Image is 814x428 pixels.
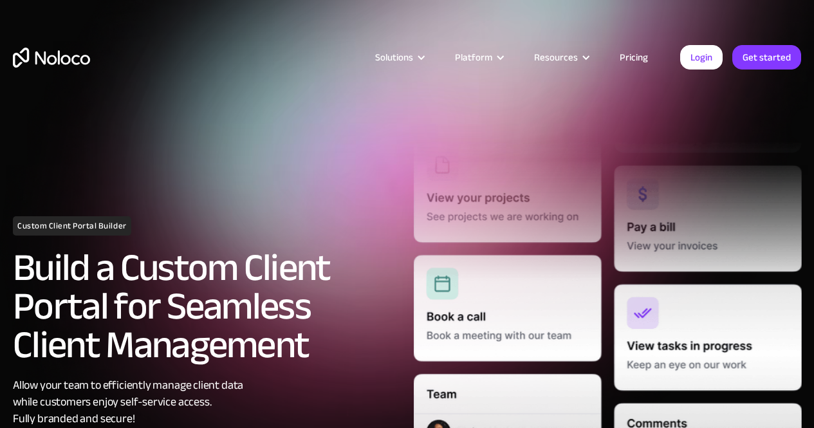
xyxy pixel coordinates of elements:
h2: Build a Custom Client Portal for Seamless Client Management [13,248,401,364]
div: Platform [439,49,518,66]
a: Pricing [604,49,664,66]
div: Solutions [359,49,439,66]
h1: Custom Client Portal Builder [13,216,131,236]
a: Get started [732,45,801,70]
div: Allow your team to efficiently manage client data while customers enjoy self-service access. Full... [13,377,401,427]
div: Resources [534,49,578,66]
a: home [13,48,90,68]
div: Platform [455,49,492,66]
a: Login [680,45,723,70]
div: Resources [518,49,604,66]
div: Solutions [375,49,413,66]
